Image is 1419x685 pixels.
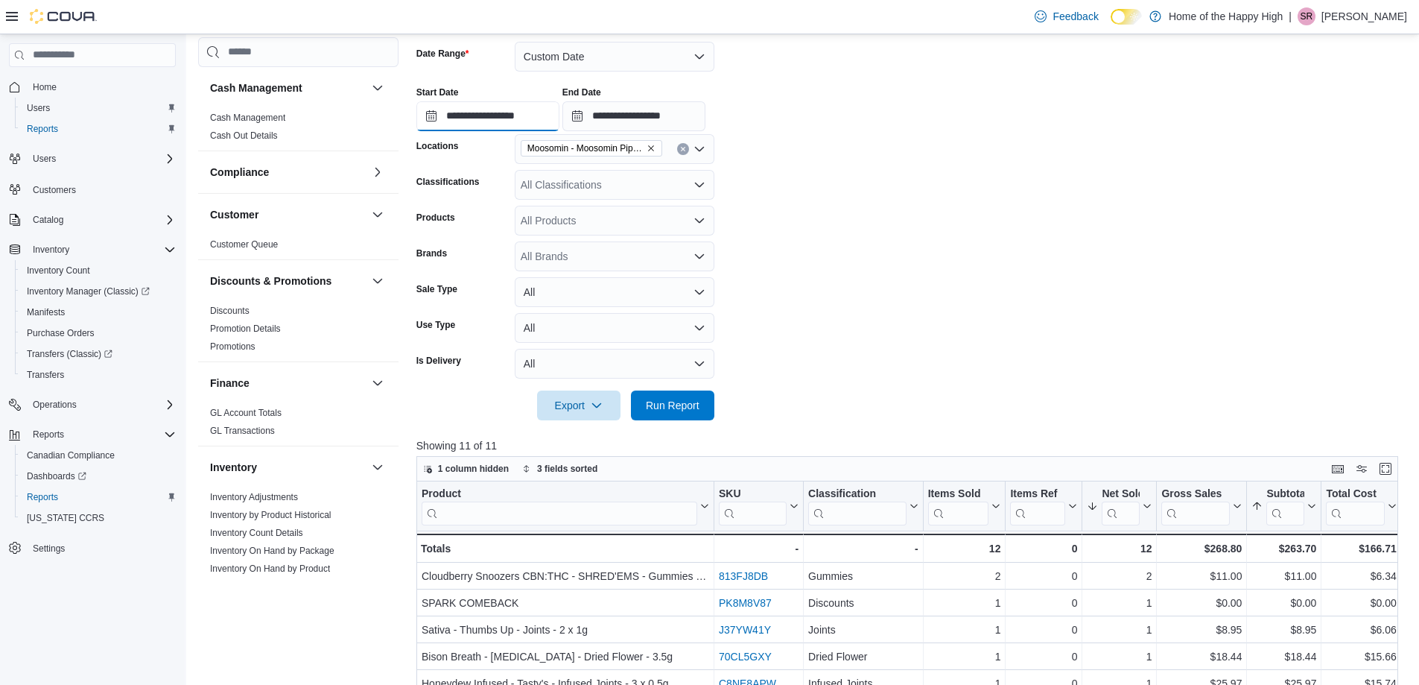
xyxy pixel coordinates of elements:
[210,165,366,180] button: Compliance
[210,323,281,334] a: Promotion Details
[631,391,714,420] button: Run Report
[927,594,1000,612] div: 1
[719,651,772,663] a: 70CL5GXY
[1251,487,1316,525] button: Subtotal
[21,282,176,300] span: Inventory Manager (Classic)
[210,408,282,418] a: GL Account Totals
[416,86,459,98] label: Start Date
[369,163,387,181] button: Compliance
[210,546,334,556] a: Inventory On Hand by Package
[1326,487,1384,525] div: Total Cost
[210,545,334,557] span: Inventory On Hand by Package
[562,101,705,131] input: Press the down key to open a popover containing a calendar.
[808,621,918,639] div: Joints
[27,396,83,414] button: Operations
[808,567,918,585] div: Gummies
[677,143,689,155] button: Clear input
[1161,540,1242,558] div: $268.80
[27,369,64,381] span: Transfers
[15,119,182,139] button: Reports
[210,112,285,124] span: Cash Management
[33,153,56,165] span: Users
[210,81,366,95] button: Cash Management
[21,366,70,384] a: Transfers
[1251,567,1316,585] div: $11.00
[1161,594,1242,612] div: $0.00
[1087,594,1152,612] div: 1
[1326,487,1396,525] button: Total Cost
[27,211,69,229] button: Catalog
[1161,648,1242,666] div: $18.44
[9,70,176,598] nav: Complex example
[210,563,330,575] span: Inventory On Hand by Product
[15,508,182,528] button: [US_STATE] CCRS
[27,449,115,461] span: Canadian Compliance
[21,488,176,506] span: Reports
[27,181,82,199] a: Customers
[719,487,787,525] div: SKU URL
[416,48,469,60] label: Date Range
[1251,648,1316,666] div: $18.44
[422,487,697,502] div: Product
[1251,594,1316,612] div: $0.00
[210,491,298,503] span: Inventory Adjustments
[210,425,275,437] span: GL Transactions
[369,79,387,97] button: Cash Management
[719,570,768,582] a: 813FJ8DB
[1169,7,1283,25] p: Home of the Happy High
[21,446,176,464] span: Canadian Compliance
[21,120,64,138] a: Reports
[27,150,62,168] button: Users
[927,487,1000,525] button: Items Sold
[210,528,303,538] a: Inventory Count Details
[1161,567,1242,585] div: $11.00
[537,463,597,475] span: 3 fields sorted
[21,345,176,363] span: Transfers (Classic)
[3,239,182,260] button: Inventory
[198,404,399,446] div: Finance
[416,319,455,331] label: Use Type
[210,165,269,180] h3: Compliance
[210,564,330,574] a: Inventory On Hand by Product
[210,81,302,95] h3: Cash Management
[27,211,176,229] span: Catalog
[21,303,71,321] a: Manifests
[1377,460,1394,478] button: Enter fullscreen
[416,283,457,295] label: Sale Type
[3,76,182,98] button: Home
[1087,648,1152,666] div: 1
[1161,621,1242,639] div: $8.95
[719,540,799,558] div: -
[1266,487,1304,502] div: Subtotal
[27,539,176,558] span: Settings
[1087,567,1152,585] div: 2
[808,594,918,612] div: Discounts
[1087,487,1152,525] button: Net Sold
[210,426,275,436] a: GL Transactions
[515,349,714,379] button: All
[27,241,176,259] span: Inventory
[210,113,285,123] a: Cash Management
[1321,7,1407,25] p: [PERSON_NAME]
[21,366,176,384] span: Transfers
[1111,9,1142,25] input: Dark Mode
[1161,487,1242,525] button: Gross Sales
[21,120,176,138] span: Reports
[693,250,705,262] button: Open list of options
[516,460,603,478] button: 3 fields sorted
[422,621,709,639] div: Sativa - Thumbs Up - Joints - 2 x 1g
[27,123,58,135] span: Reports
[808,648,918,666] div: Dried Flower
[33,244,69,256] span: Inventory
[808,487,918,525] button: Classification
[210,274,331,288] h3: Discounts & Promotions
[1087,621,1152,639] div: 1
[21,509,176,527] span: Washington CCRS
[15,344,182,364] a: Transfers (Classic)
[1010,540,1077,558] div: 0
[369,206,387,224] button: Customer
[15,445,182,466] button: Canadian Compliance
[546,391,612,420] span: Export
[198,109,399,151] div: Cash Management
[515,277,714,307] button: All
